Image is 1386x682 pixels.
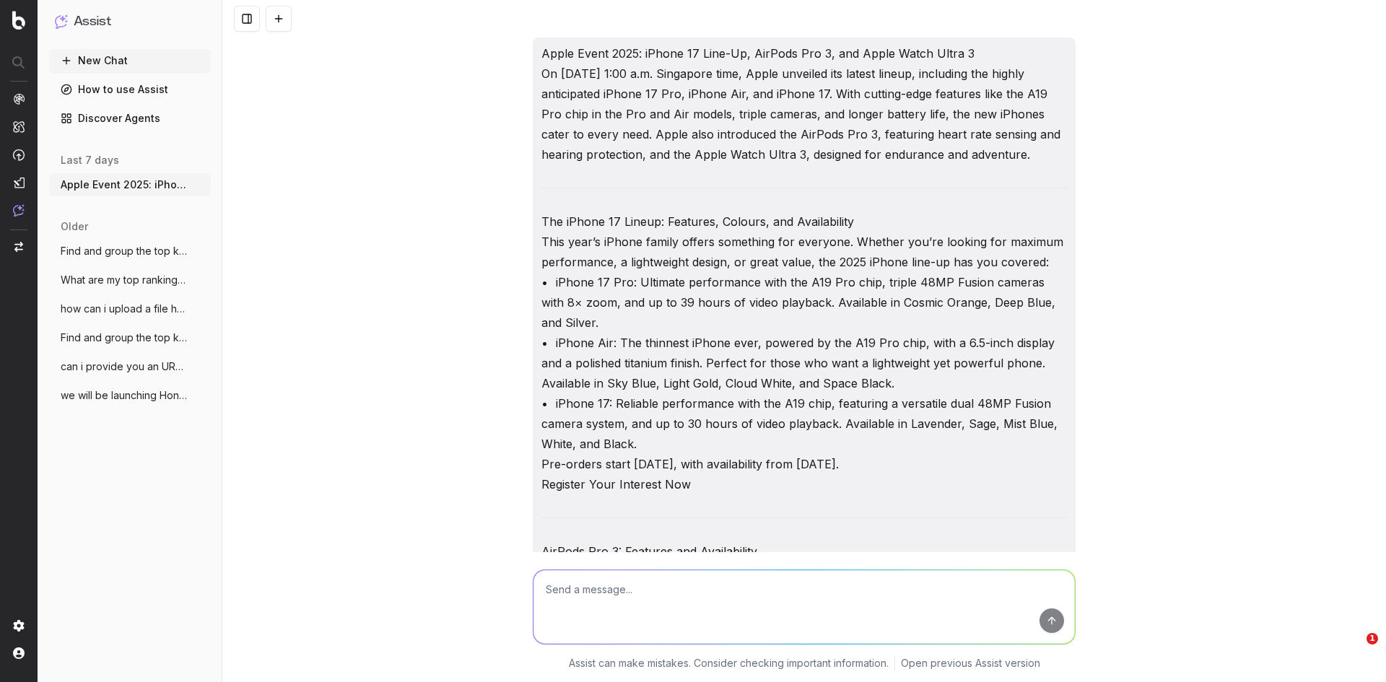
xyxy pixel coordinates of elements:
img: Analytics [13,93,25,105]
button: Find and group the top keywords for ipho [49,240,211,263]
span: last 7 days [61,153,119,167]
button: we will be launching Honor Magic7 Pro so [49,384,211,407]
button: Find and group the top keywords for http [49,326,211,349]
span: Apple Event 2025: iPhone 17 Line-Up, Air [61,178,188,192]
img: Botify logo [12,11,25,30]
img: Switch project [14,242,23,252]
h1: Assist [74,12,111,32]
img: Setting [13,620,25,631]
p: Assist can make mistakes. Consider checking important information. [569,656,889,670]
img: Studio [13,177,25,188]
a: Discover Agents [49,107,211,130]
p: The iPhone 17 Lineup: Features, Colours, and Availability This year’s iPhone family offers someth... [541,211,1067,494]
span: can i provide you an URL and you tell me [61,359,188,374]
img: Activation [13,149,25,161]
iframe: Intercom live chat [1337,633,1372,668]
a: How to use Assist [49,78,211,101]
span: 1 [1367,633,1378,644]
p: Apple Event 2025: iPhone 17 Line-Up, AirPods Pro 3, and Apple Watch Ultra 3 On [DATE] 1:00 a.m. S... [541,43,1067,165]
span: What are my top ranking pages? [61,273,188,287]
button: Apple Event 2025: iPhone 17 Line-Up, Air [49,173,211,196]
button: Assist [55,12,205,32]
img: Intelligence [13,121,25,133]
span: we will be launching Honor Magic7 Pro so [61,388,188,403]
a: Open previous Assist version [901,656,1040,670]
img: Assist [13,204,25,217]
span: older [61,219,88,234]
span: Find and group the top keywords for http [61,331,188,345]
button: how can i upload a file here? [49,297,211,320]
span: how can i upload a file here? [61,302,188,316]
button: New Chat [49,49,211,72]
button: can i provide you an URL and you tell me [49,355,211,378]
span: Find and group the top keywords for ipho [61,244,188,258]
button: What are my top ranking pages? [49,268,211,292]
img: My account [13,647,25,659]
img: Assist [55,14,68,28]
